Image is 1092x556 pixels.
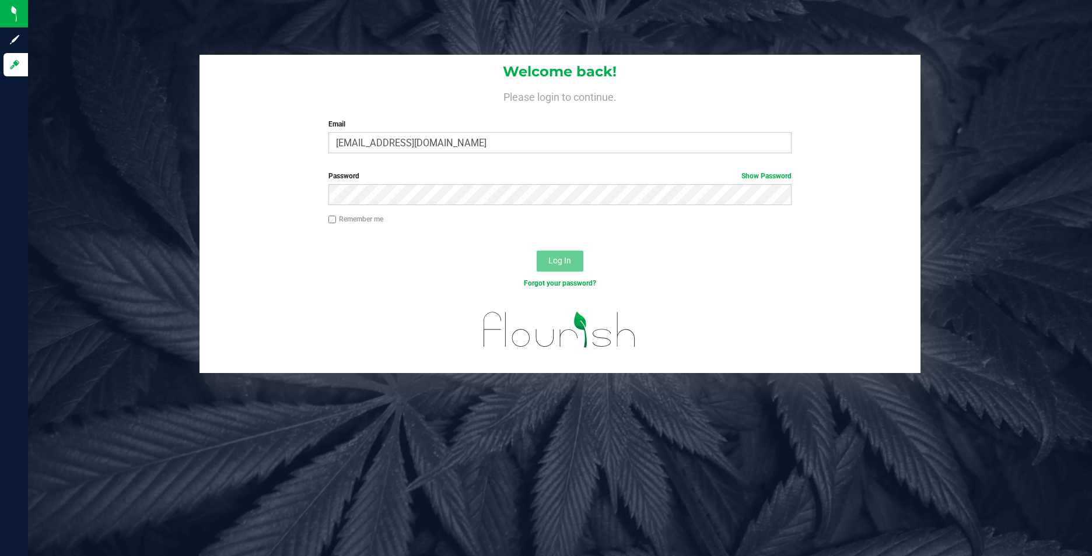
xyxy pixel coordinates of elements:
[328,214,383,224] label: Remember me
[470,301,650,358] img: flourish_logo.svg
[524,279,596,287] a: Forgot your password?
[537,251,583,272] button: Log In
[328,119,792,129] label: Email
[199,64,921,79] h1: Welcome back!
[741,172,792,180] a: Show Password
[199,89,921,103] h4: Please login to continue.
[328,216,337,224] input: Remember me
[328,172,359,180] span: Password
[548,256,571,265] span: Log In
[9,59,20,71] inline-svg: Log in
[9,34,20,45] inline-svg: Sign up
